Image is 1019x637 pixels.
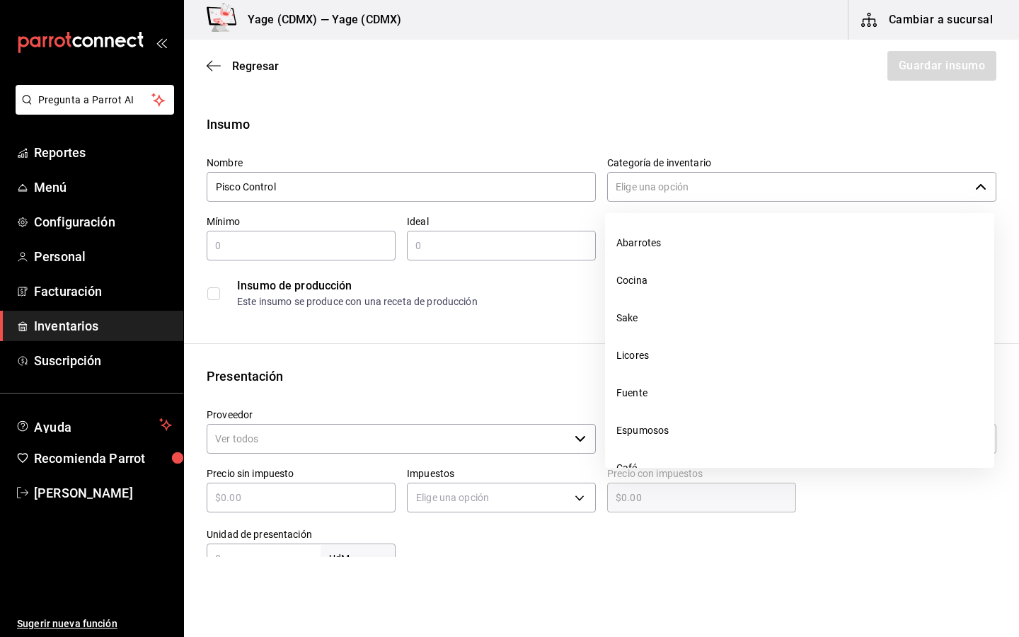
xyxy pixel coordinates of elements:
label: Categoría de inventario [607,158,996,168]
input: $0.00 [607,489,796,506]
div: UdM [321,545,396,572]
span: Ayuda [34,416,154,433]
span: Suscripción [34,351,172,370]
span: Regresar [232,59,279,73]
li: Espumosos [605,412,994,449]
span: Facturación [34,282,172,301]
label: Proveedor [207,410,596,420]
span: Recomienda Parrot [34,449,172,468]
input: Ver todos [207,424,569,454]
li: Cocina [605,262,994,299]
button: Pregunta a Parrot AI [16,85,174,115]
span: Sugerir nueva función [17,616,172,631]
input: Ingresa el nombre de tu insumo [207,172,596,202]
h3: Yage (CDMX) — Yage (CDMX) [236,11,401,28]
input: 0 [207,237,396,254]
li: Abarrotes [605,224,994,262]
span: Elige una opción [416,490,489,505]
span: Reportes [34,143,172,162]
button: Regresar [207,59,279,73]
input: $0.00 [207,489,396,506]
span: Personal [34,247,172,266]
input: 0 [407,237,596,254]
span: Inventarios [34,316,172,335]
label: Ideal [407,217,596,226]
input: Elige una opción [607,172,969,202]
a: Pregunta a Parrot AI [10,103,174,117]
label: Unidad de presentación [207,529,396,539]
div: Insumo de producción [237,277,996,294]
label: Mínimo [207,217,396,226]
div: Presentación [207,367,996,386]
label: Nombre [207,158,596,168]
label: Impuestos [407,469,596,478]
li: Licores [605,337,994,374]
button: open_drawer_menu [156,37,167,48]
li: Café [605,449,994,487]
span: [PERSON_NAME] [34,483,172,503]
span: Pregunta a Parrot AI [38,93,152,108]
input: 0 [207,550,321,567]
span: Menú [34,178,172,197]
li: Fuente [605,374,994,412]
span: Configuración [34,212,172,231]
div: Insumo [207,115,996,134]
label: Precio con impuestos [607,469,796,478]
label: Precio sin impuesto [207,469,396,478]
li: Sake [605,299,994,337]
div: Este insumo se produce con una receta de producción [237,294,996,309]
